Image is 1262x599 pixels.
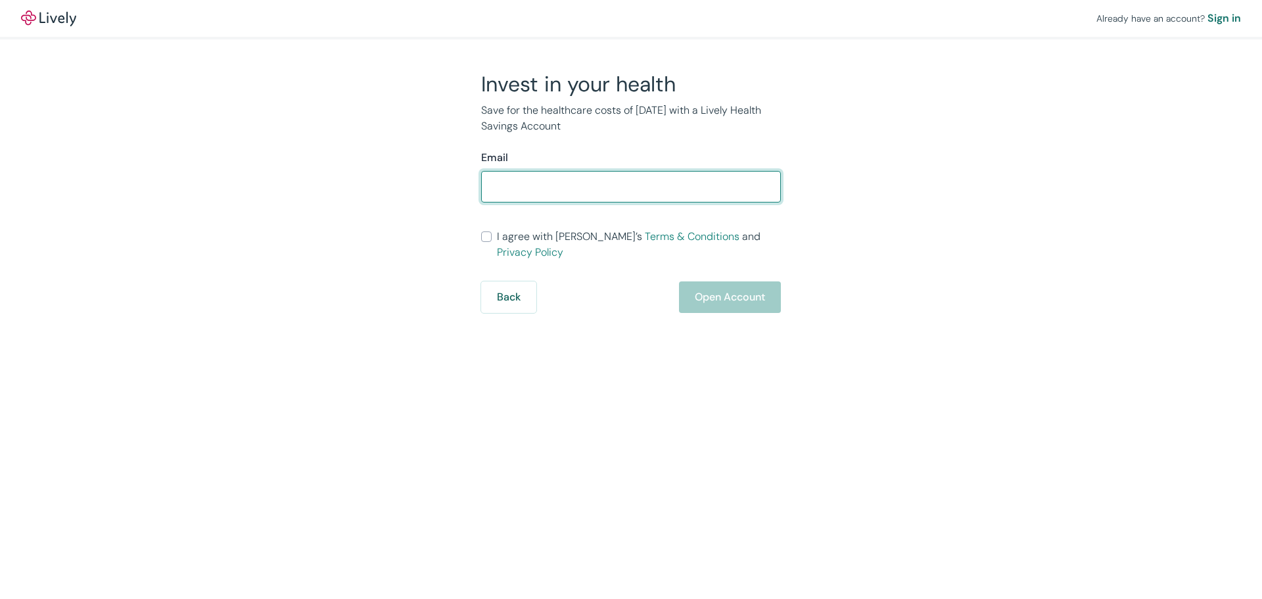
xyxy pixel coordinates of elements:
label: Email [481,150,508,166]
button: Back [481,281,536,313]
p: Save for the healthcare costs of [DATE] with a Lively Health Savings Account [481,103,781,134]
a: LivelyLively [21,11,76,26]
div: Already have an account? [1096,11,1241,26]
h2: Invest in your health [481,71,781,97]
span: I agree with [PERSON_NAME]’s and [497,229,781,260]
img: Lively [21,11,76,26]
a: Sign in [1207,11,1241,26]
a: Privacy Policy [497,245,563,259]
a: Terms & Conditions [645,229,739,243]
